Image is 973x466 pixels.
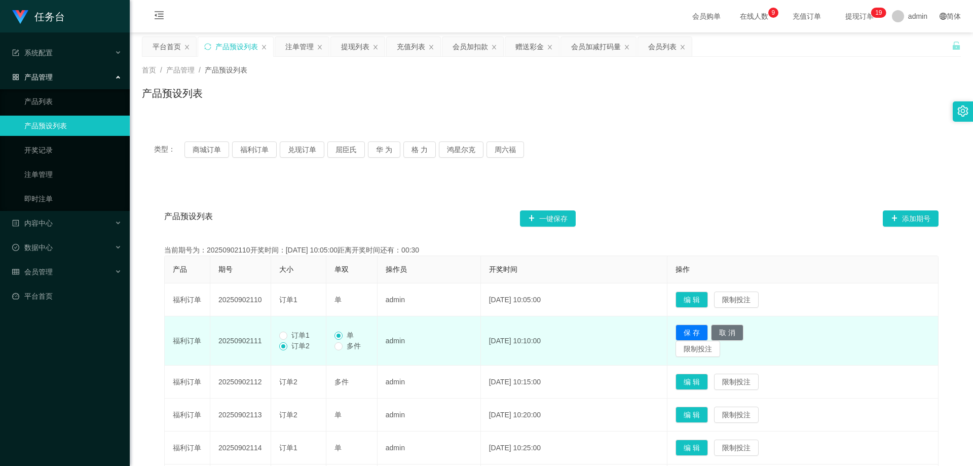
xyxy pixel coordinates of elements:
[24,164,122,185] a: 注单管理
[287,342,314,350] span: 订单2
[676,341,720,357] button: 限制投注
[714,374,759,390] button: 限制投注
[515,37,544,56] div: 赠送彩金
[12,74,19,81] i: 图标: appstore-o
[12,244,19,251] i: 图标: check-circle-o
[840,13,879,20] span: 提现订单
[279,265,293,273] span: 大小
[154,141,184,158] span: 类型：
[940,13,947,20] i: 图标: global
[261,44,267,50] i: 图标: close
[768,8,778,18] sup: 9
[164,245,939,256] div: 当前期号为：20250902110开奖时间：[DATE] 10:05:00距离开奖时间还有：00:30
[142,1,176,33] i: 图标: menu-fold
[334,296,342,304] span: 单
[199,66,201,74] span: /
[386,265,407,273] span: 操作员
[24,189,122,209] a: 即时注单
[334,265,349,273] span: 单双
[165,366,210,399] td: 福利订单
[648,37,677,56] div: 会员列表
[571,37,621,56] div: 会员加减打码量
[378,366,481,399] td: admin
[12,286,122,306] a: 图标: dashboard平台首页
[34,1,65,33] h1: 任务台
[491,44,497,50] i: 图标: close
[287,331,314,339] span: 订单1
[210,316,271,366] td: 20250902111
[12,219,53,227] span: 内容中心
[481,316,667,366] td: [DATE] 10:10:00
[871,8,886,18] sup: 19
[218,265,233,273] span: 期号
[481,366,667,399] td: [DATE] 10:15:00
[489,265,517,273] span: 开奖时间
[12,49,19,56] i: 图标: form
[453,37,488,56] div: 会员加扣款
[624,44,630,50] i: 图标: close
[165,283,210,316] td: 福利订单
[12,243,53,252] span: 数据中心
[676,265,690,273] span: 操作
[341,37,369,56] div: 提现列表
[343,331,358,339] span: 单
[166,66,195,74] span: 产品管理
[279,378,297,386] span: 订单2
[714,407,759,423] button: 限制投注
[173,265,187,273] span: 产品
[680,44,686,50] i: 图标: close
[327,141,365,158] button: 屈臣氏
[481,399,667,432] td: [DATE] 10:20:00
[164,210,213,227] span: 产品预设列表
[204,43,211,50] i: 图标: sync
[232,141,277,158] button: 福利订单
[12,268,19,275] i: 图标: table
[547,44,553,50] i: 图标: close
[378,399,481,432] td: admin
[184,141,229,158] button: 商城订单
[12,49,53,57] span: 系统配置
[334,378,349,386] span: 多件
[184,44,190,50] i: 图标: close
[24,116,122,136] a: 产品预设列表
[676,407,708,423] button: 编 辑
[714,440,759,456] button: 限制投注
[12,12,65,20] a: 任务台
[875,8,879,18] p: 1
[428,44,434,50] i: 图标: close
[210,432,271,464] td: 20250902114
[334,411,342,419] span: 单
[957,105,968,117] i: 图标: setting
[279,444,297,452] span: 订单1
[676,374,708,390] button: 编 辑
[772,8,775,18] p: 9
[12,73,53,81] span: 产品管理
[368,141,400,158] button: 华 为
[279,296,297,304] span: 订单1
[879,8,882,18] p: 9
[676,292,708,308] button: 编 辑
[676,325,708,341] button: 保 存
[486,141,524,158] button: 周六福
[378,432,481,464] td: admin
[165,399,210,432] td: 福利订单
[403,141,436,158] button: 格 力
[165,432,210,464] td: 福利订单
[334,444,342,452] span: 单
[714,292,759,308] button: 限制投注
[142,66,156,74] span: 首页
[215,37,258,56] div: 产品预设列表
[165,316,210,366] td: 福利订单
[279,411,297,419] span: 订单2
[397,37,425,56] div: 充值列表
[520,210,576,227] button: 图标: plus一键保存
[372,44,379,50] i: 图标: close
[735,13,773,20] span: 在线人数
[439,141,483,158] button: 鸿星尔克
[952,41,961,50] i: 图标: unlock
[24,91,122,112] a: 产品列表
[210,283,271,316] td: 20250902110
[317,44,323,50] i: 图标: close
[210,366,271,399] td: 20250902112
[711,325,743,341] button: 取 消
